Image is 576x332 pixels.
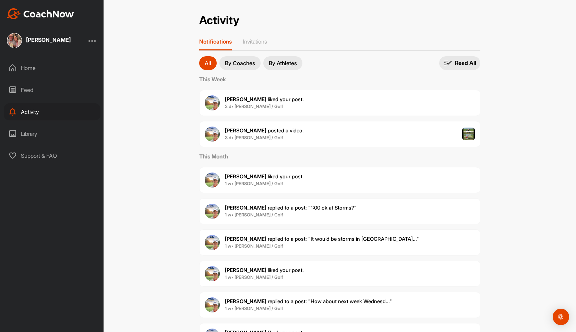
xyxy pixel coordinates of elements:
[7,33,22,48] img: square_9654083ddff4b2fad078090e36d4c0ee.jpg
[4,147,100,164] div: Support & FAQ
[225,104,283,109] b: 2 d • [PERSON_NAME] / Golf
[243,38,267,45] p: Invitations
[205,173,220,188] img: user avatar
[225,173,266,180] b: [PERSON_NAME]
[225,236,266,242] b: [PERSON_NAME]
[4,59,100,76] div: Home
[225,267,266,273] b: [PERSON_NAME]
[225,96,304,103] span: liked your post .
[205,297,220,312] img: user avatar
[199,38,232,45] p: Notifications
[205,266,220,281] img: user avatar
[225,127,304,134] span: posted a video .
[225,274,283,280] b: 1 w • [PERSON_NAME] / Golf
[455,59,476,67] p: Read All
[225,243,283,249] b: 1 w • [PERSON_NAME] / Golf
[225,60,255,66] p: By Coaches
[205,95,220,110] img: user avatar
[462,128,475,141] img: post image
[205,127,220,142] img: user avatar
[225,236,419,242] span: replied to a post : "It would be storms in [GEOGRAPHIC_DATA]..."
[225,298,266,305] b: [PERSON_NAME]
[225,212,283,217] b: 1 w • [PERSON_NAME] / Golf
[4,81,100,98] div: Feed
[199,75,480,83] label: This Week
[225,298,392,305] span: replied to a post : "How about next week Wednesd..."
[4,103,100,120] div: Activity
[225,267,304,273] span: liked your post .
[225,173,304,180] span: liked your post .
[205,204,220,219] img: user avatar
[219,56,261,70] button: By Coaches
[225,306,283,311] b: 1 w • [PERSON_NAME] / Golf
[263,56,302,70] button: By Athletes
[205,60,211,66] p: All
[205,235,220,250] img: user avatar
[225,181,283,186] b: 1 w • [PERSON_NAME] / Golf
[225,204,357,211] span: replied to a post : "1:00 ok at Storms?"
[269,60,297,66] p: By Athletes
[225,135,283,140] b: 3 d • [PERSON_NAME] / Golf
[225,96,266,103] b: [PERSON_NAME]
[225,127,266,134] b: [PERSON_NAME]
[199,14,239,27] h2: Activity
[7,8,74,19] img: CoachNow
[26,37,71,43] div: [PERSON_NAME]
[553,309,569,325] div: Open Intercom Messenger
[225,204,266,211] b: [PERSON_NAME]
[4,125,100,142] div: Library
[199,56,217,70] button: All
[199,152,480,161] label: This Month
